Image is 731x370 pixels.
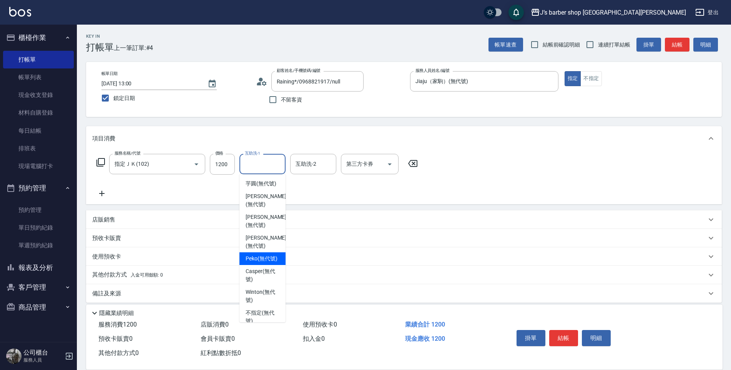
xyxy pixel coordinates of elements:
[508,5,524,20] button: save
[131,272,163,278] span: 入金可用餘額: 0
[303,335,325,342] span: 扣入金 0
[86,42,114,53] h3: 打帳單
[636,38,661,52] button: 掛單
[405,321,445,328] span: 業績合計 1200
[246,180,276,188] span: 芋圓 (無代號)
[543,41,580,49] span: 結帳前確認明細
[692,5,722,20] button: 登出
[9,7,31,17] img: Logo
[101,71,118,77] label: 帳單日期
[405,335,445,342] span: 現金應收 1200
[115,150,140,156] label: 服務名稱/代號
[99,309,134,317] p: 隱藏業績明細
[114,43,153,53] span: 上一筆訂單:#4
[3,86,74,104] a: 現金收支登錄
[3,219,74,237] a: 單日預約紀錄
[3,104,74,122] a: 材料自購登錄
[92,290,121,298] p: 備註及來源
[92,234,121,242] p: 預收卡販賣
[3,237,74,254] a: 單週預約紀錄
[92,253,121,261] p: 使用預收卡
[549,330,578,346] button: 結帳
[582,330,611,346] button: 明細
[3,28,74,48] button: 櫃檯作業
[3,277,74,297] button: 客戶管理
[3,122,74,140] a: 每日結帳
[246,309,279,325] span: 不指定 (無代號)
[693,38,718,52] button: 明細
[665,38,689,52] button: 結帳
[113,94,135,102] span: 鎖定日期
[246,234,286,250] span: [PERSON_NAME] (無代號)
[86,247,722,266] div: 使用預收卡
[246,192,286,208] span: [PERSON_NAME] (無代號)
[98,349,139,357] span: 其他付款方式 0
[203,75,221,93] button: Choose date, selected date is 2025-08-12
[246,267,279,283] span: Casper (無代號)
[246,288,279,304] span: Winton (無代號)
[3,157,74,175] a: 現場電腦打卡
[98,335,133,342] span: 預收卡販賣 0
[86,229,722,247] div: 預收卡販賣
[6,348,22,364] img: Person
[23,349,63,357] h5: 公司櫃台
[303,321,337,328] span: 使用預收卡 0
[528,5,689,20] button: J’s barber shop [GEOGRAPHIC_DATA][PERSON_NAME]
[190,158,203,170] button: Open
[86,284,722,303] div: 備註及來源
[540,8,686,17] div: J’s barber shop [GEOGRAPHIC_DATA][PERSON_NAME]
[92,271,163,279] p: 其他付款方式
[384,158,396,170] button: Open
[3,140,74,157] a: 排班表
[488,38,523,52] button: 帳單速查
[281,96,302,104] span: 不留客資
[415,68,449,73] label: 服務人員姓名/編號
[101,77,200,90] input: YYYY/MM/DD hh:mm
[215,150,223,156] label: 價格
[598,41,630,49] span: 連續打單結帳
[3,178,74,198] button: 預約管理
[3,297,74,317] button: 商品管理
[517,330,545,346] button: 掛單
[86,126,722,151] div: 項目消費
[201,349,241,357] span: 紅利點數折抵 0
[3,51,74,68] a: 打帳單
[86,210,722,229] div: 店販銷售
[86,34,114,39] h2: Key In
[92,216,115,224] p: 店販銷售
[245,150,260,156] label: 互助洗-1
[92,135,115,143] p: 項目消費
[580,71,602,86] button: 不指定
[565,71,581,86] button: 指定
[3,68,74,86] a: 帳單列表
[3,258,74,278] button: 報表及分析
[201,335,235,342] span: 會員卡販賣 0
[98,321,137,328] span: 服務消費 1200
[277,68,321,73] label: 顧客姓名/手機號碼/編號
[246,213,286,229] span: [PERSON_NAME] (無代號)
[246,255,277,263] span: Peko (無代號)
[23,357,63,363] p: 服務人員
[86,266,722,284] div: 其他付款方式入金可用餘額: 0
[3,201,74,219] a: 預約管理
[201,321,229,328] span: 店販消費 0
